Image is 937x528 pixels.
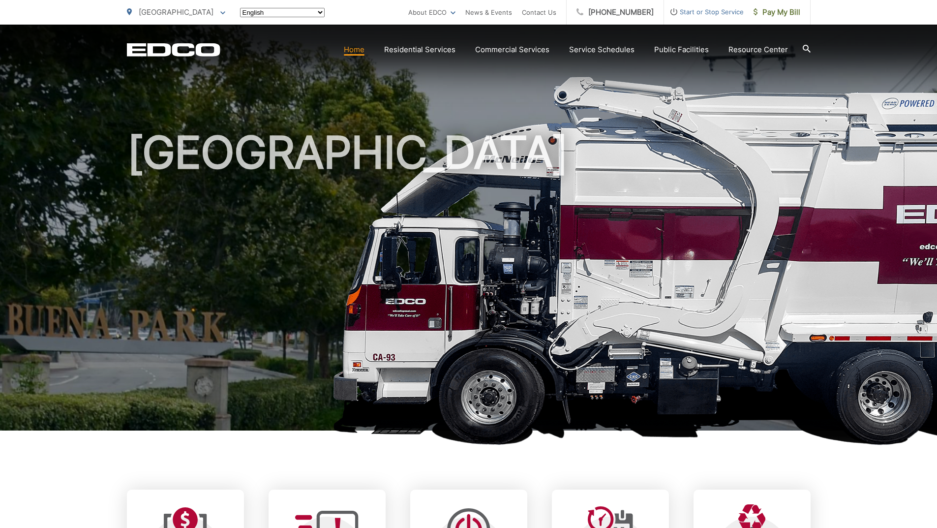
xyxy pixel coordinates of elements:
[522,6,556,18] a: Contact Us
[475,44,549,56] a: Commercial Services
[127,128,811,439] h1: [GEOGRAPHIC_DATA]
[465,6,512,18] a: News & Events
[654,44,709,56] a: Public Facilities
[569,44,635,56] a: Service Schedules
[240,8,325,17] select: Select a language
[344,44,364,56] a: Home
[384,44,455,56] a: Residential Services
[408,6,455,18] a: About EDCO
[754,6,800,18] span: Pay My Bill
[728,44,788,56] a: Resource Center
[139,7,213,17] span: [GEOGRAPHIC_DATA]
[127,43,220,57] a: EDCD logo. Return to the homepage.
